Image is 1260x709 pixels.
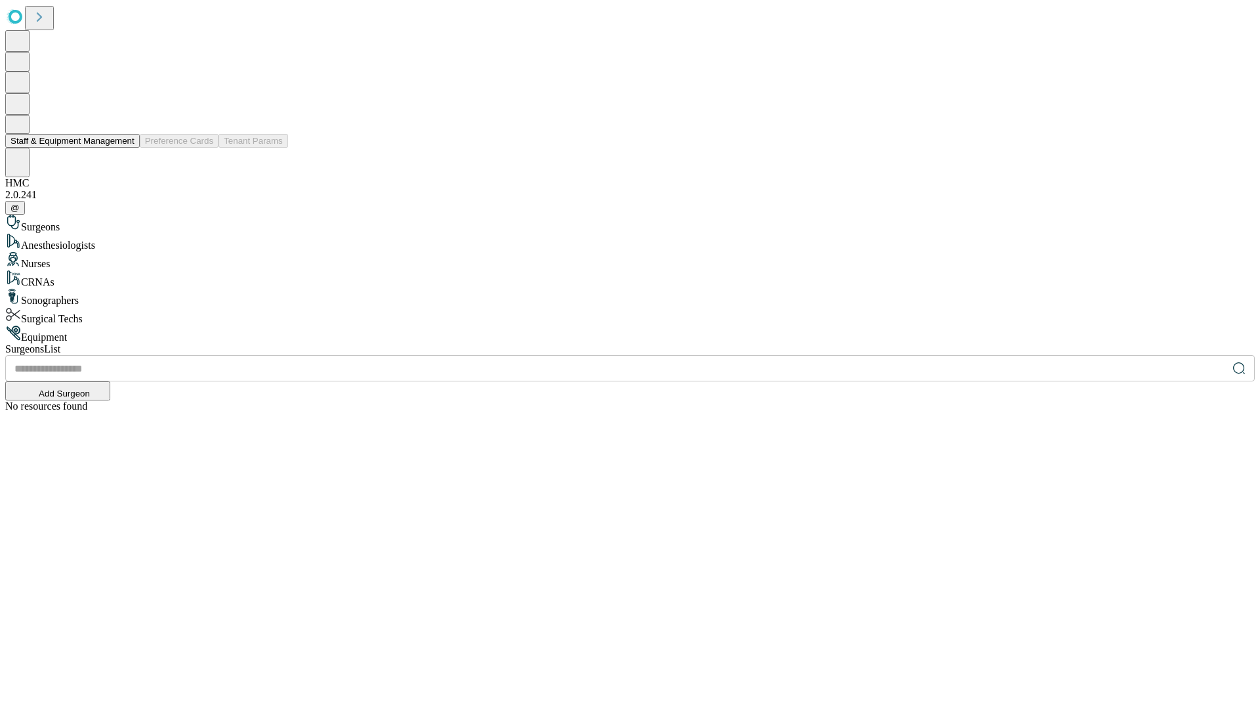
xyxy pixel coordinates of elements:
[5,134,140,148] button: Staff & Equipment Management
[5,251,1255,270] div: Nurses
[5,233,1255,251] div: Anesthesiologists
[10,203,20,213] span: @
[219,134,288,148] button: Tenant Params
[5,201,25,215] button: @
[5,307,1255,325] div: Surgical Techs
[5,189,1255,201] div: 2.0.241
[5,270,1255,288] div: CRNAs
[140,134,219,148] button: Preference Cards
[5,177,1255,189] div: HMC
[5,343,1255,355] div: Surgeons List
[5,288,1255,307] div: Sonographers
[5,325,1255,343] div: Equipment
[5,215,1255,233] div: Surgeons
[5,400,1255,412] div: No resources found
[5,381,110,400] button: Add Surgeon
[39,389,90,398] span: Add Surgeon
